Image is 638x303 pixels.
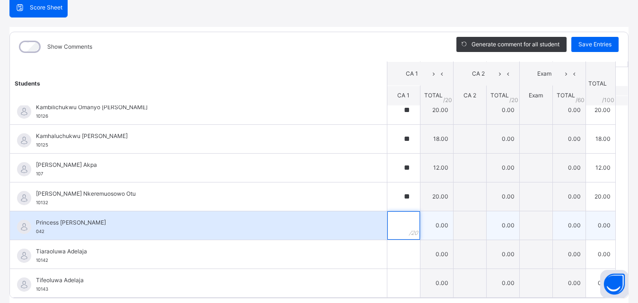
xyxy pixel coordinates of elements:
[420,182,453,211] td: 20.00
[463,92,476,99] span: CA 2
[420,153,453,182] td: 12.00
[17,277,31,292] img: default.svg
[486,95,519,124] td: 0.00
[586,182,615,211] td: 20.00
[552,182,586,211] td: 0.00
[552,95,586,124] td: 0.00
[36,218,366,227] span: Princess [PERSON_NAME]
[420,268,453,297] td: 0.00
[17,133,31,147] img: default.svg
[36,142,48,147] span: 10125
[576,95,585,104] span: / 60
[602,95,614,104] span: /100
[36,286,48,292] span: 10143
[17,249,31,263] img: default.svg
[586,124,615,153] td: 18.00
[36,103,366,112] span: Kambilichukwu Omanyo [PERSON_NAME]
[586,240,615,268] td: 0.00
[15,79,40,87] span: Students
[17,191,31,205] img: default.svg
[36,258,48,263] span: 10142
[486,153,519,182] td: 0.00
[472,40,559,49] span: Generate comment for all student
[36,200,48,205] span: 10132
[527,69,562,78] span: Exam
[17,162,31,176] img: default.svg
[557,92,575,99] span: TOTAL
[36,190,366,198] span: [PERSON_NAME] Nkeremuosowo Otu
[586,95,615,124] td: 20.00
[552,153,586,182] td: 0.00
[461,69,496,78] span: CA 2
[394,69,430,78] span: CA 1
[424,92,443,99] span: TOTAL
[36,132,366,140] span: Kamhaluchukwu [PERSON_NAME]
[47,43,92,51] label: Show Comments
[586,61,615,105] th: TOTAL
[586,153,615,182] td: 12.00
[420,240,453,268] td: 0.00
[552,240,586,268] td: 0.00
[36,229,44,234] span: 042
[420,95,453,124] td: 20.00
[509,95,518,104] span: / 20
[586,268,615,297] td: 0.00
[420,124,453,153] td: 18.00
[36,276,366,285] span: Tifeoluwa Adelaja
[17,220,31,234] img: default.svg
[529,92,543,99] span: Exam
[486,240,519,268] td: 0.00
[486,268,519,297] td: 0.00
[552,124,586,153] td: 0.00
[552,211,586,240] td: 0.00
[36,247,366,256] span: Tiaraoluwa Adelaja
[486,211,519,240] td: 0.00
[36,113,48,119] span: 10126
[486,182,519,211] td: 0.00
[578,40,612,49] span: Save Entries
[30,3,62,12] span: Score Sheet
[486,124,519,153] td: 0.00
[420,211,453,240] td: 0.00
[397,92,410,99] span: CA 1
[443,95,452,104] span: / 20
[36,171,43,176] span: 107
[552,268,586,297] td: 0.00
[600,270,629,298] button: Open asap
[490,92,509,99] span: TOTAL
[36,161,366,169] span: [PERSON_NAME] Akpa
[17,104,31,119] img: default.svg
[586,211,615,240] td: 0.00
